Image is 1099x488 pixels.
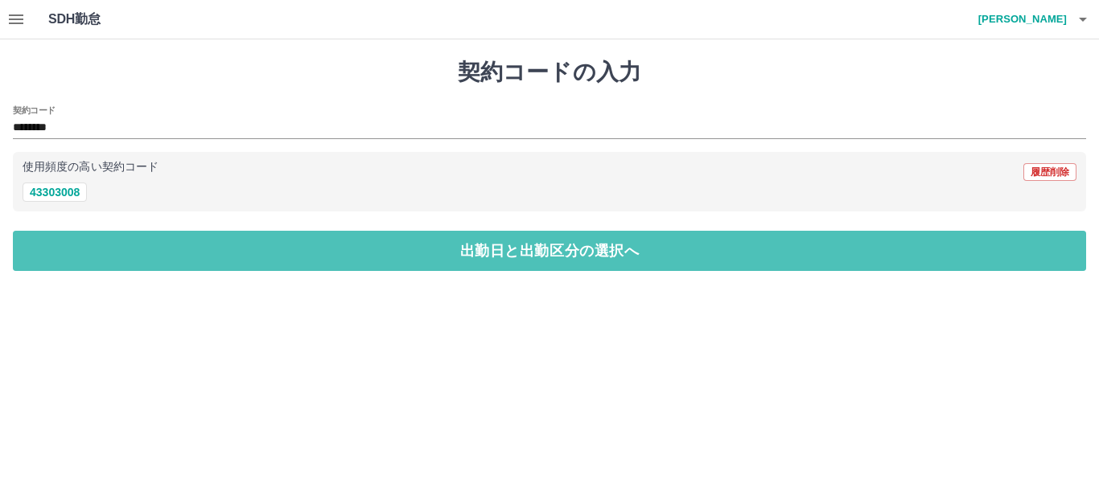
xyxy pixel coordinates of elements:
[13,104,56,117] h2: 契約コード
[23,162,158,173] p: 使用頻度の高い契約コード
[23,182,87,202] button: 43303008
[13,59,1086,86] h1: 契約コードの入力
[13,231,1086,271] button: 出勤日と出勤区分の選択へ
[1023,163,1076,181] button: 履歴削除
